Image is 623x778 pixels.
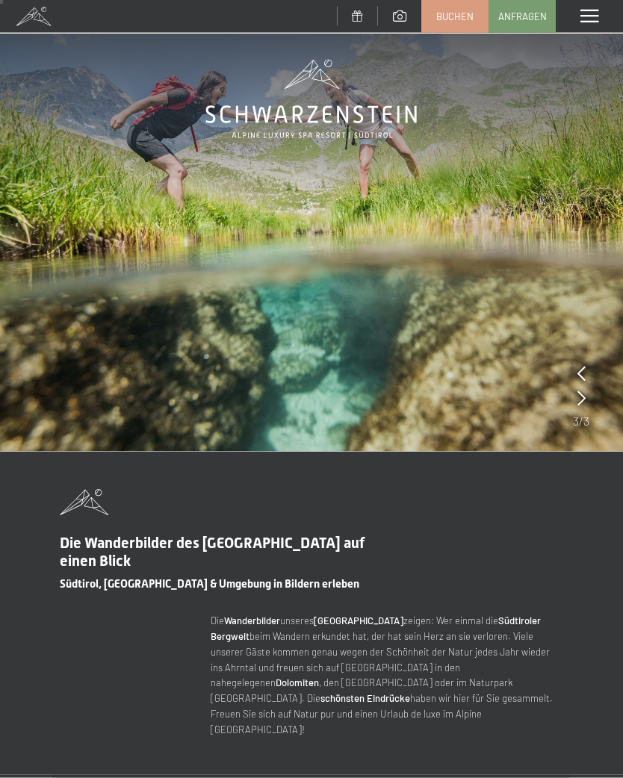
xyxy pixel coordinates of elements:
[498,10,547,23] span: Anfragen
[579,413,583,429] span: /
[211,614,541,642] strong: Südtiroler Bergwelt
[436,10,474,23] span: Buchen
[573,413,579,429] span: 3
[583,413,589,429] span: 3
[224,614,280,626] strong: Wanderbilder
[60,577,359,591] span: Südtirol, [GEOGRAPHIC_DATA] & Umgebung in Bildern erleben
[489,1,555,32] a: Anfragen
[314,614,403,626] strong: [GEOGRAPHIC_DATA]
[276,676,319,688] strong: Dolomiten
[320,692,410,704] strong: schönsten Eindrücke
[60,534,365,570] span: Die Wanderbilder des [GEOGRAPHIC_DATA] auf einen Blick
[211,613,563,737] p: Die unseres zeigen: Wer einmal die beim Wandern erkundet hat, der hat sein Herz an sie verloren. ...
[422,1,488,32] a: Buchen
